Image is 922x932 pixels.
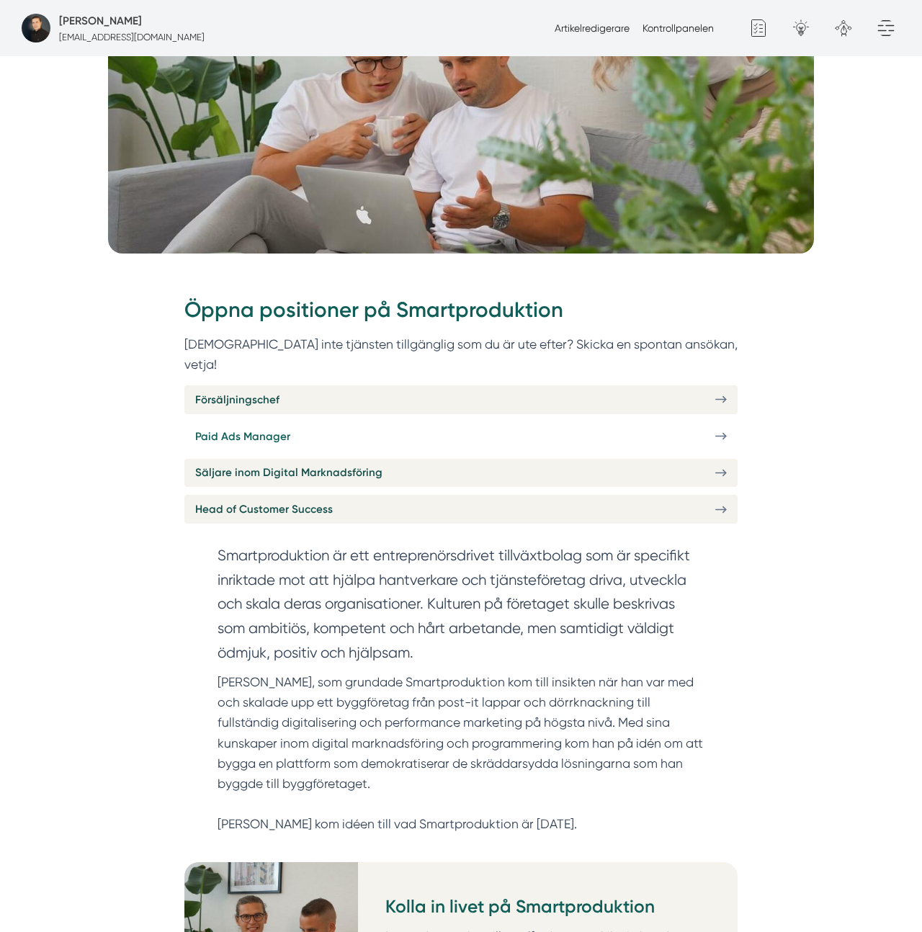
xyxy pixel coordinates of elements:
[184,295,738,333] h2: Öppna positioner på Smartproduktion
[184,495,738,523] a: Head of Customer Success
[643,22,714,34] a: Kontrollpanelen
[59,30,205,44] p: [EMAIL_ADDRESS][DOMAIN_NAME]
[195,501,333,518] span: Head of Customer Success
[22,14,50,42] img: foretagsbild-pa-smartproduktion-ett-foretag-i-dalarnas-lan-2023.jpg
[218,544,705,672] section: Smartproduktion är ett entreprenörsdrivet tillväxtbolag som är specifikt inriktade mot att hjälpa...
[184,334,738,375] p: [DEMOGRAPHIC_DATA] inte tjänsten tillgänglig som du är ute efter? Skicka en spontan ansökan, vetja!
[59,12,142,30] h5: Super Administratör
[555,22,630,34] a: Artikelredigerare
[195,464,382,481] span: Säljare inom Digital Marknadsföring
[184,385,738,413] a: Försäljningschef
[184,459,738,487] a: Säljare inom Digital Marknadsföring
[218,672,705,835] p: [PERSON_NAME], som grundade Smartproduktion kom till insikten när han var med och skalade upp ett...
[195,428,290,445] span: Paid Ads Manager
[184,422,738,450] a: Paid Ads Manager
[385,895,727,926] h3: Kolla in livet på Smartproduktion
[195,391,279,408] span: Försäljningschef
